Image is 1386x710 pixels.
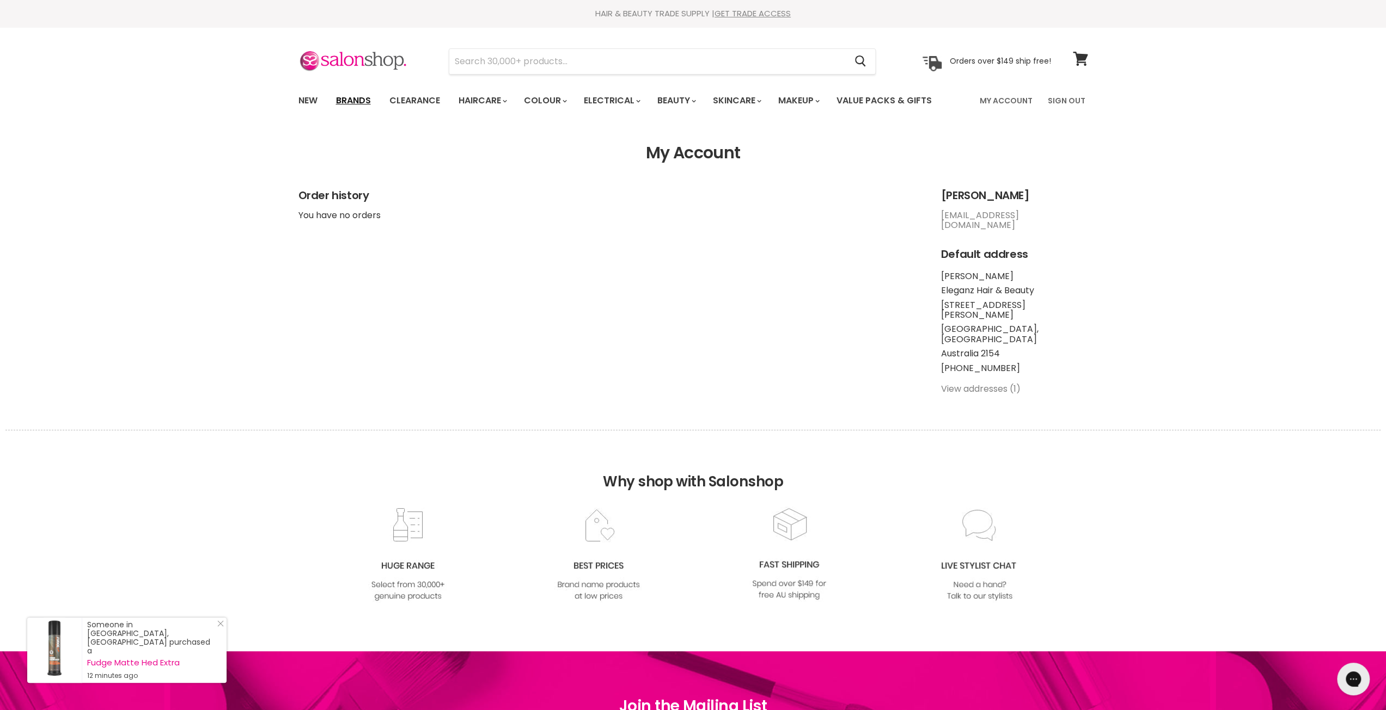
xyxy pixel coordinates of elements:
[213,620,224,631] a: Close Notification
[449,49,846,74] input: Search
[87,671,216,680] small: 12 minutes ago
[5,430,1381,507] h2: Why shop with Salonshop
[941,363,1088,373] li: [PHONE_NUMBER]
[941,300,1088,320] li: [STREET_ADDRESS][PERSON_NAME]
[941,248,1088,261] h2: Default address
[941,349,1088,359] li: Australia 2154
[290,89,326,112] a: New
[941,382,1021,395] a: View addresses (1)
[298,189,919,202] h2: Order history
[298,211,919,220] p: You have no orders
[941,209,1019,231] a: [EMAIL_ADDRESS][DOMAIN_NAME]
[1332,659,1375,699] iframe: Gorgias live chat messenger
[298,144,1088,163] h1: My Account
[745,507,833,602] img: fast.jpg
[285,8,1102,19] div: HAIR & BEAUTY TRADE SUPPLY |
[770,89,826,112] a: Makeup
[87,620,216,680] div: Someone in [GEOGRAPHIC_DATA], [GEOGRAPHIC_DATA] purchased a
[290,85,957,116] ul: Main menu
[1041,89,1092,112] a: Sign Out
[649,89,703,112] a: Beauty
[846,49,875,74] button: Search
[936,508,1024,603] img: chat_c0a1c8f7-3133-4fc6-855f-7264552747f6.jpg
[516,89,573,112] a: Colour
[364,508,452,603] img: range2_8cf790d4-220e-469f-917d-a18fed3854b6.jpg
[285,85,1102,116] nav: Main
[449,48,876,75] form: Product
[941,271,1088,281] li: [PERSON_NAME]
[941,324,1088,344] li: [GEOGRAPHIC_DATA], [GEOGRAPHIC_DATA]
[941,189,1088,202] h2: [PERSON_NAME]
[576,89,647,112] a: Electrical
[828,89,940,112] a: Value Packs & Gifts
[941,286,1088,295] li: Eleganz Hair & Beauty
[27,618,82,683] a: Visit product page
[950,56,1051,66] p: Orders over $149 ship free!
[715,8,791,19] a: GET TRADE ACCESS
[450,89,514,112] a: Haircare
[87,658,216,667] a: Fudge Matte Hed Extra
[217,620,224,627] svg: Close Icon
[381,89,448,112] a: Clearance
[328,89,379,112] a: Brands
[973,89,1039,112] a: My Account
[705,89,768,112] a: Skincare
[554,508,643,603] img: prices.jpg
